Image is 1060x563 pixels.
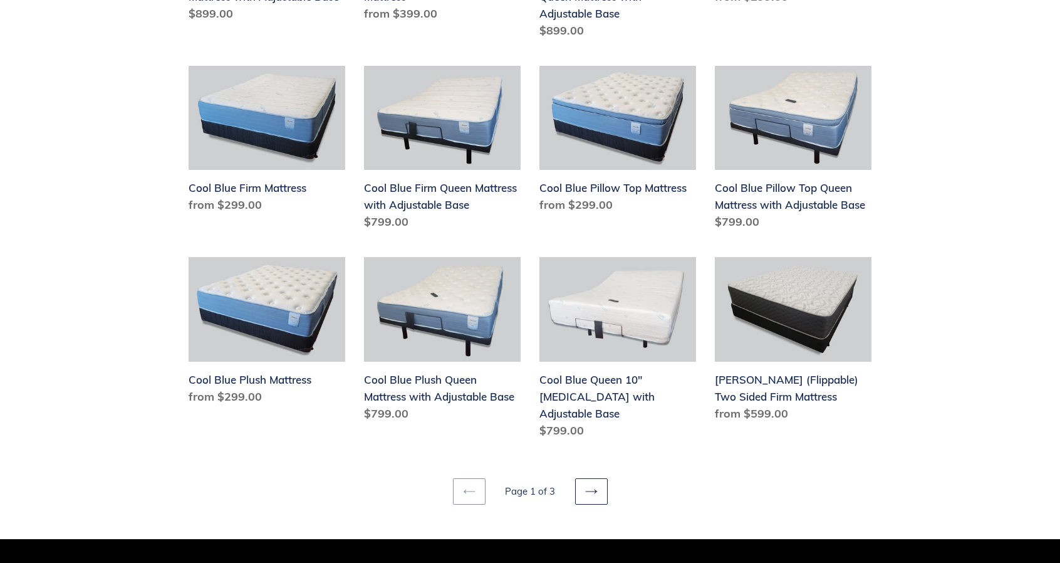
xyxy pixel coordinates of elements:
[488,485,573,499] li: Page 1 of 3
[189,66,345,219] a: Cool Blue Firm Mattress
[715,257,871,427] a: Del Ray (Flippable) Two Sided Firm Mattress
[539,66,696,219] a: Cool Blue Pillow Top Mattress
[364,257,521,427] a: Cool Blue Plush Queen Mattress with Adjustable Base
[189,257,345,410] a: Cool Blue Plush Mattress
[364,66,521,236] a: Cool Blue Firm Queen Mattress with Adjustable Base
[539,257,696,444] a: Cool Blue Queen 10" Memory Foam with Adjustable Base
[715,66,871,236] a: Cool Blue Pillow Top Queen Mattress with Adjustable Base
